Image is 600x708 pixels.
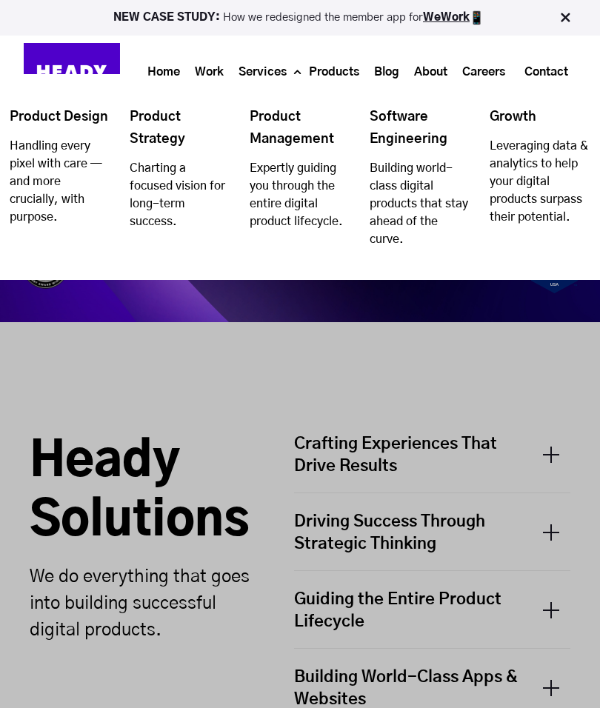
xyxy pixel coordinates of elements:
[113,12,223,23] strong: NEW CASE STUDY:
[187,59,231,86] a: Work
[135,58,576,86] div: Navigation Menu
[455,59,513,86] a: Careers
[558,10,573,25] img: Close Bar
[7,10,593,25] p: How we redesigned the member app for
[367,59,407,86] a: Blog
[407,59,455,86] a: About
[140,59,187,86] a: Home
[517,59,576,85] a: Contact
[24,43,120,101] img: Heady_Logo_Web-01 (1)
[423,12,470,23] a: WeWork
[231,59,294,86] a: Services
[470,10,484,25] img: app emoji
[301,59,367,86] a: Products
